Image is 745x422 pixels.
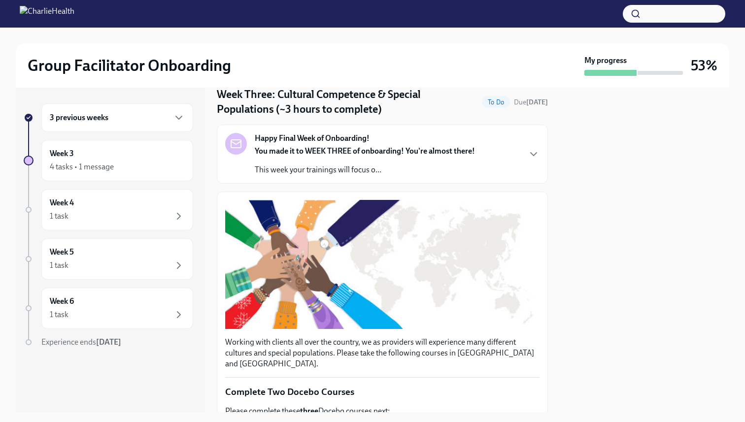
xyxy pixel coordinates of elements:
[225,337,540,369] p: Working with clients all over the country, we as providers will experience many different culture...
[24,238,193,280] a: Week 51 task
[41,337,121,347] span: Experience ends
[24,140,193,181] a: Week 34 tasks • 1 message
[50,309,68,320] div: 1 task
[50,148,74,159] h6: Week 3
[24,189,193,230] a: Week 41 task
[50,197,74,208] h6: Week 4
[691,57,717,74] h3: 53%
[526,98,548,106] strong: [DATE]
[255,164,475,175] p: This week your trainings will focus o...
[225,200,540,329] button: Zoom image
[50,162,114,172] div: 4 tasks • 1 message
[514,98,548,106] span: Due
[50,260,68,271] div: 1 task
[482,98,510,106] span: To Do
[50,112,108,123] h6: 3 previous weeks
[41,103,193,132] div: 3 previous weeks
[225,406,540,417] p: Please complete these Docebo courses next:
[24,288,193,329] a: Week 61 task
[300,406,318,416] strong: three
[50,247,74,258] h6: Week 5
[96,337,121,347] strong: [DATE]
[225,386,540,398] p: Complete Two Docebo Courses
[50,296,74,307] h6: Week 6
[217,87,478,117] h4: Week Three: Cultural Competence & Special Populations (~3 hours to complete)
[584,55,627,66] strong: My progress
[20,6,74,22] img: CharlieHealth
[28,56,231,75] h2: Group Facilitator Onboarding
[255,146,475,156] strong: You made it to WEEK THREE of onboarding! You're almost there!
[514,97,548,107] span: October 20th, 2025 09:00
[255,133,370,144] strong: Happy Final Week of Onboarding!
[50,211,68,222] div: 1 task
